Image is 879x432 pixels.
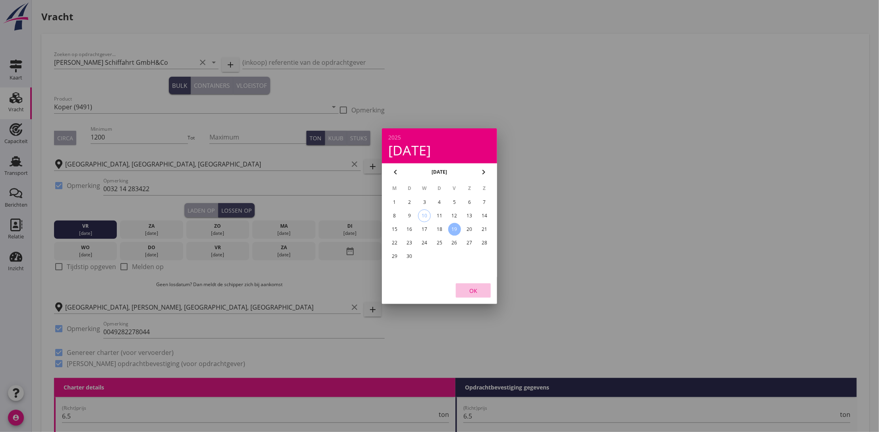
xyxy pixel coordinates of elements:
[388,196,401,209] button: 1
[430,166,450,178] button: [DATE]
[433,236,446,249] button: 25
[478,196,491,209] button: 7
[418,196,431,209] button: 3
[418,210,430,222] div: 10
[403,182,417,195] th: D
[463,223,476,236] button: 20
[417,182,432,195] th: W
[388,236,401,249] button: 22
[478,223,491,236] button: 21
[477,182,492,195] th: Z
[433,223,446,236] button: 18
[391,167,400,177] i: chevron_left
[388,250,401,263] button: 29
[433,196,446,209] button: 4
[463,209,476,222] button: 13
[462,286,484,294] div: OK
[463,236,476,249] button: 27
[403,209,416,222] button: 9
[403,223,416,236] button: 16
[448,209,461,222] button: 12
[456,283,491,298] button: OK
[463,196,476,209] button: 6
[447,182,462,195] th: V
[403,196,416,209] button: 2
[418,223,431,236] button: 17
[403,236,416,249] button: 23
[418,209,431,222] button: 10
[478,236,491,249] button: 28
[463,182,477,195] th: Z
[388,143,491,157] div: [DATE]
[448,196,461,209] button: 5
[433,209,446,222] button: 11
[448,236,461,249] button: 26
[479,167,488,177] i: chevron_right
[403,250,416,263] button: 30
[388,135,491,140] div: 2025
[478,209,491,222] button: 14
[432,182,447,195] th: D
[388,209,401,222] button: 8
[387,182,402,195] th: M
[448,223,461,236] button: 19
[418,236,431,249] button: 24
[388,223,401,236] button: 15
